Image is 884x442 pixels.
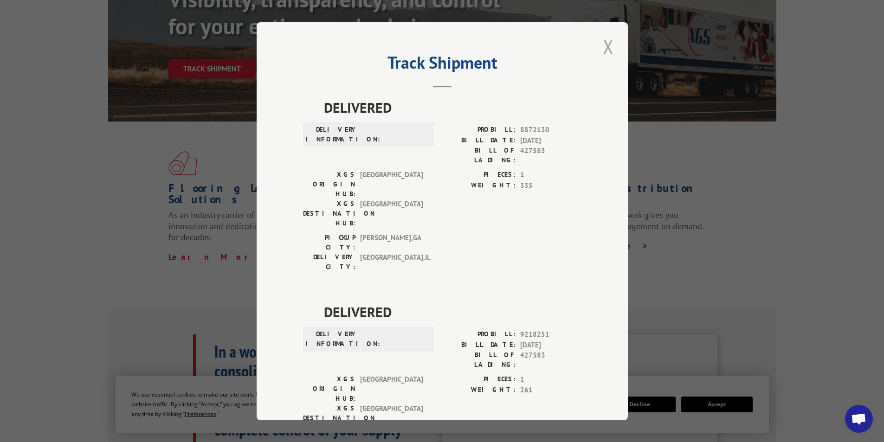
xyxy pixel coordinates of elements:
[360,199,423,228] span: [GEOGRAPHIC_DATA]
[303,252,355,272] label: DELIVERY CITY:
[324,301,581,322] span: DELIVERED
[520,340,581,350] span: [DATE]
[520,125,581,135] span: 8872130
[520,170,581,180] span: 1
[360,252,423,272] span: [GEOGRAPHIC_DATA] , IL
[306,125,358,144] label: DELIVERY INFORMATION:
[442,180,516,191] label: WEIGHT:
[442,146,516,165] label: BILL OF LADING:
[360,374,423,404] span: [GEOGRAPHIC_DATA]
[306,329,358,349] label: DELIVERY INFORMATION:
[520,374,581,385] span: 1
[442,125,516,135] label: PROBILL:
[520,180,581,191] span: 335
[442,384,516,395] label: WEIGHT:
[845,405,873,433] a: Open chat
[520,135,581,146] span: [DATE]
[520,329,581,340] span: 9218251
[520,384,581,395] span: 261
[442,340,516,350] label: BILL DATE:
[442,329,516,340] label: PROBILL:
[360,170,423,199] span: [GEOGRAPHIC_DATA]
[360,233,423,252] span: [PERSON_NAME] , GA
[600,34,616,59] button: Close modal
[360,404,423,433] span: [GEOGRAPHIC_DATA]
[442,135,516,146] label: BILL DATE:
[303,199,355,228] label: XGS DESTINATION HUB:
[442,374,516,385] label: PIECES:
[324,97,581,118] span: DELIVERED
[303,233,355,252] label: PICKUP CITY:
[520,146,581,165] span: 427583
[303,56,581,74] h2: Track Shipment
[303,374,355,404] label: XGS ORIGIN HUB:
[303,404,355,433] label: XGS DESTINATION HUB:
[303,170,355,199] label: XGS ORIGIN HUB:
[442,350,516,370] label: BILL OF LADING:
[520,350,581,370] span: 427583
[442,170,516,180] label: PIECES:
